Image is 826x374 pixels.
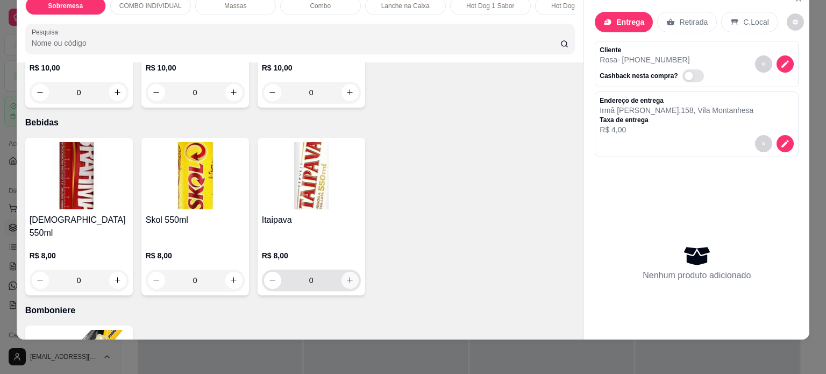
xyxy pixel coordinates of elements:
p: Bomboniere [25,304,575,317]
h4: Skol 550ml [146,214,245,227]
p: Taxa de entrega [600,116,753,124]
p: Hot Dog 1 Sabor [466,2,514,10]
p: R$ 4,00 [600,124,753,135]
p: R$ 10,00 [30,62,129,73]
p: R$ 10,00 [262,62,361,73]
p: Bebidas [25,116,575,129]
button: decrease-product-quantity [755,135,772,152]
p: Hot Dog 2 Sabor [551,2,599,10]
button: decrease-product-quantity [264,272,281,289]
img: product-image [30,142,129,209]
button: decrease-product-quantity [148,84,165,101]
label: Automatic updates [682,69,708,82]
h4: [DEMOGRAPHIC_DATA] 550ml [30,214,129,239]
p: Combo [310,2,331,10]
button: decrease-product-quantity [777,55,794,73]
img: product-image [146,142,245,209]
p: COMBO INDIVIDUAL [119,2,182,10]
button: decrease-product-quantity [777,135,794,152]
p: R$ 10,00 [146,62,245,73]
label: Pesquisa [32,27,62,37]
button: increase-product-quantity [109,272,126,289]
button: decrease-product-quantity [32,84,49,101]
p: Retirada [679,17,708,27]
button: decrease-product-quantity [32,272,49,289]
p: C.Local [743,17,768,27]
button: decrease-product-quantity [755,55,772,73]
p: R$ 8,00 [146,250,245,261]
p: Nenhum produto adicionado [643,269,751,282]
button: decrease-product-quantity [787,13,804,31]
p: Entrega [616,17,644,27]
button: increase-product-quantity [341,272,359,289]
p: R$ 8,00 [262,250,361,261]
button: increase-product-quantity [341,84,359,101]
p: R$ 8,00 [30,250,129,261]
button: decrease-product-quantity [264,84,281,101]
p: Sobremesa [48,2,83,10]
img: product-image [262,142,361,209]
input: Pesquisa [32,38,560,48]
button: increase-product-quantity [109,84,126,101]
p: Cashback nesta compra? [600,72,678,80]
p: Irmã [PERSON_NAME] , 158 , Vila Montanhesa [600,105,753,116]
p: Cliente [600,46,708,54]
button: decrease-product-quantity [148,272,165,289]
button: increase-product-quantity [225,84,243,101]
button: increase-product-quantity [225,272,243,289]
p: Endereço de entrega [600,96,753,105]
p: Massas [224,2,246,10]
h4: Itaipava [262,214,361,227]
p: Rosa - [PHONE_NUMBER] [600,54,708,65]
p: Lanche na Caixa [381,2,430,10]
